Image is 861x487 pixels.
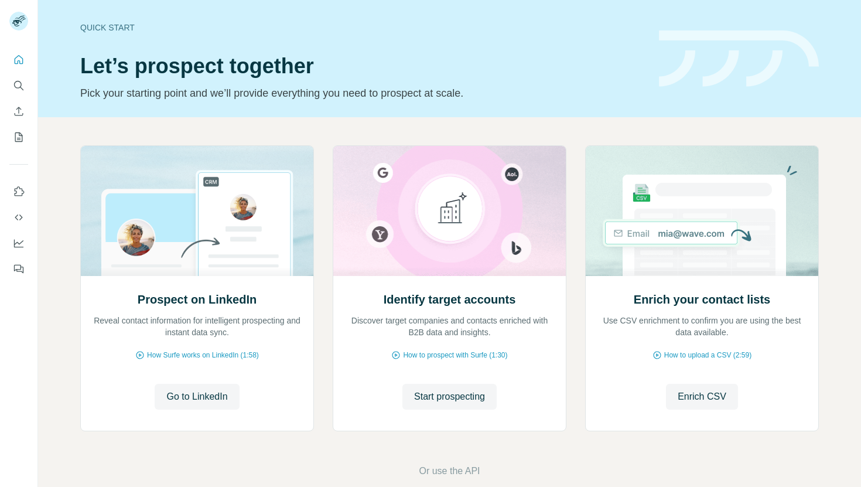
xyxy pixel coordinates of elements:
button: Enrich CSV [9,101,28,122]
p: Discover target companies and contacts enriched with B2B data and insights. [345,315,554,338]
img: banner [659,30,819,87]
div: Quick start [80,22,645,33]
span: How to upload a CSV (2:59) [664,350,751,360]
button: Feedback [9,258,28,280]
span: How Surfe works on LinkedIn (1:58) [147,350,259,360]
button: Quick start [9,49,28,70]
h2: Prospect on LinkedIn [138,291,257,308]
button: Or use the API [419,464,480,478]
h2: Enrich your contact lists [634,291,770,308]
img: Enrich your contact lists [585,146,819,276]
button: Enrich CSV [666,384,738,410]
p: Reveal contact information for intelligent prospecting and instant data sync. [93,315,302,338]
button: Go to LinkedIn [155,384,239,410]
img: Identify target accounts [333,146,566,276]
button: Start prospecting [402,384,497,410]
span: Enrich CSV [678,390,726,404]
p: Use CSV enrichment to confirm you are using the best data available. [597,315,807,338]
span: Go to LinkedIn [166,390,227,404]
button: Search [9,75,28,96]
span: How to prospect with Surfe (1:30) [403,350,507,360]
img: Prospect on LinkedIn [80,146,314,276]
button: Dashboard [9,233,28,254]
p: Pick your starting point and we’ll provide everything you need to prospect at scale. [80,85,645,101]
h1: Let’s prospect together [80,55,645,78]
button: My lists [9,127,28,148]
button: Use Surfe on LinkedIn [9,181,28,202]
span: Start prospecting [414,390,485,404]
button: Use Surfe API [9,207,28,228]
h2: Identify target accounts [384,291,516,308]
